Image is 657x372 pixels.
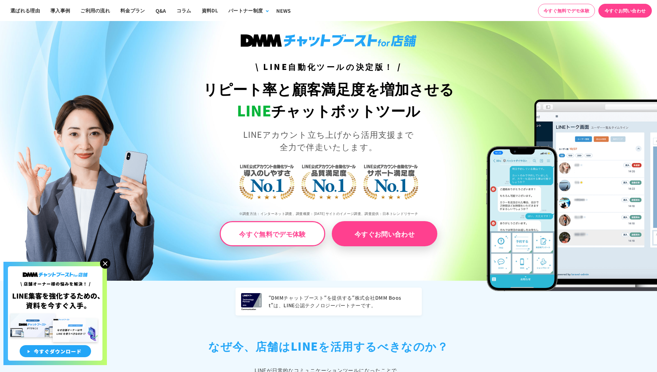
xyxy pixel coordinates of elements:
p: “DMMチャットブースト“を提供する“株式会社DMM Boost”は、LINE公認テクノロジーパートナーです。 [269,294,416,309]
a: 今すぐお問い合わせ [598,4,652,18]
img: 店舗オーナー様の悩みを解決!LINE集客を狂化するための資料を今すぐ入手! [3,262,107,365]
p: ※調査方法：インターネット調査、調査概要：[DATE] サイトのイメージ調査、調査提供：日本トレンドリサーチ [164,206,493,221]
span: LINE [237,100,271,121]
a: 今すぐ無料でデモ体験 [220,221,325,246]
a: 今すぐお問い合わせ [332,221,437,246]
h2: なぜ今、店舗は LINEを活用するべきなのか？ [127,338,530,354]
h3: \ LINE自動化ツールの決定版！ / [164,61,493,73]
a: 今すぐ無料でデモ体験 [538,4,595,18]
img: LINE公式アカウント自動化ツール導入のしやすさNo.1｜LINE公式アカウント自動化ツール品質満足度No.1｜LINE公式アカウント自動化ツールサポート満足度No.1 [217,137,441,224]
a: 店舗オーナー様の悩みを解決!LINE集客を狂化するための資料を今すぐ入手! [3,262,107,270]
div: パートナー制度 [228,7,263,14]
p: LINEアカウント立ち上げから活用支援まで 全力で伴走いたします。 [164,128,493,153]
img: LINEヤフー Technology Partner 2025 [241,293,262,310]
h1: リピート率と顧客満足度を増加させる チャットボットツール [164,78,493,121]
